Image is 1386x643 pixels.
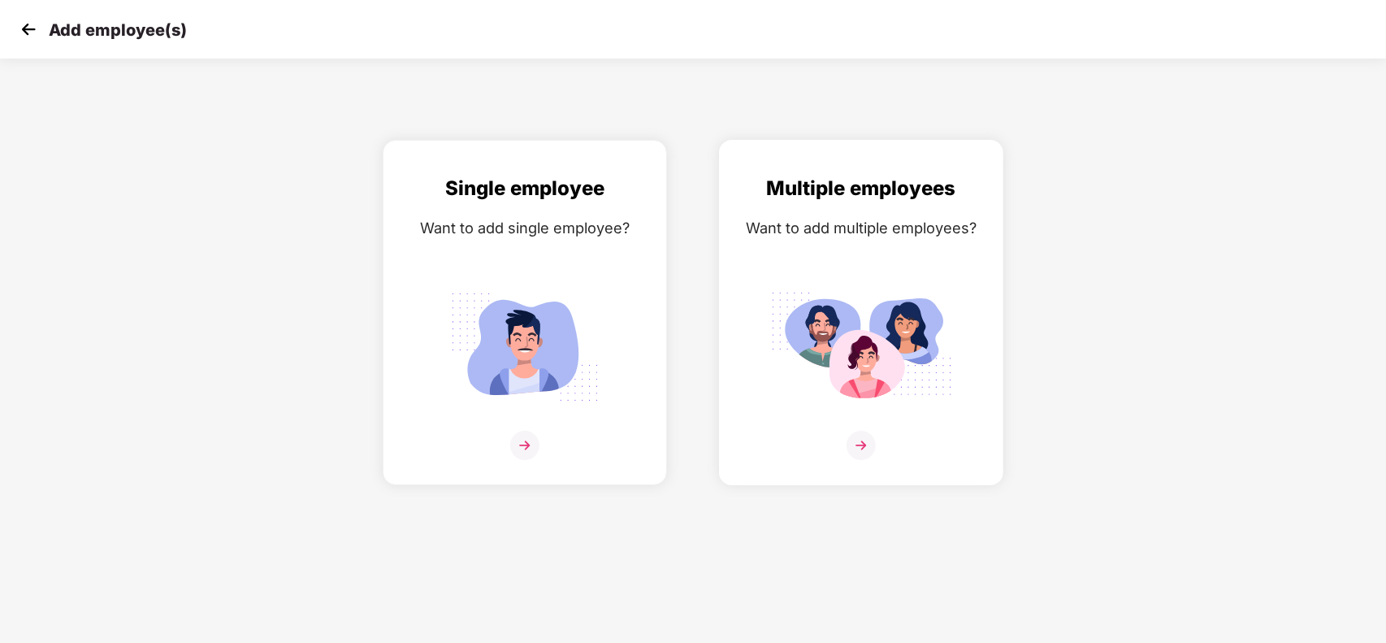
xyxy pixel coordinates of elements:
div: Want to add multiple employees? [736,216,986,240]
img: svg+xml;base64,PHN2ZyB4bWxucz0iaHR0cDovL3d3dy53My5vcmcvMjAwMC9zdmciIHdpZHRoPSIzMCIgaGVpZ2h0PSIzMC... [16,17,41,41]
div: Multiple employees [736,173,986,204]
img: svg+xml;base64,PHN2ZyB4bWxucz0iaHR0cDovL3d3dy53My5vcmcvMjAwMC9zdmciIHdpZHRoPSIzNiIgaGVpZ2h0PSIzNi... [510,431,539,460]
img: svg+xml;base64,PHN2ZyB4bWxucz0iaHR0cDovL3d3dy53My5vcmcvMjAwMC9zdmciIHdpZHRoPSIzNiIgaGVpZ2h0PSIzNi... [847,431,876,460]
div: Want to add single employee? [400,216,650,240]
p: Add employee(s) [49,20,187,40]
div: Single employee [400,173,650,204]
img: svg+xml;base64,PHN2ZyB4bWxucz0iaHR0cDovL3d3dy53My5vcmcvMjAwMC9zdmciIGlkPSJTaW5nbGVfZW1wbG95ZWUiIH... [434,284,616,411]
img: svg+xml;base64,PHN2ZyB4bWxucz0iaHR0cDovL3d3dy53My5vcmcvMjAwMC9zdmciIGlkPSJNdWx0aXBsZV9lbXBsb3llZS... [770,284,952,411]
